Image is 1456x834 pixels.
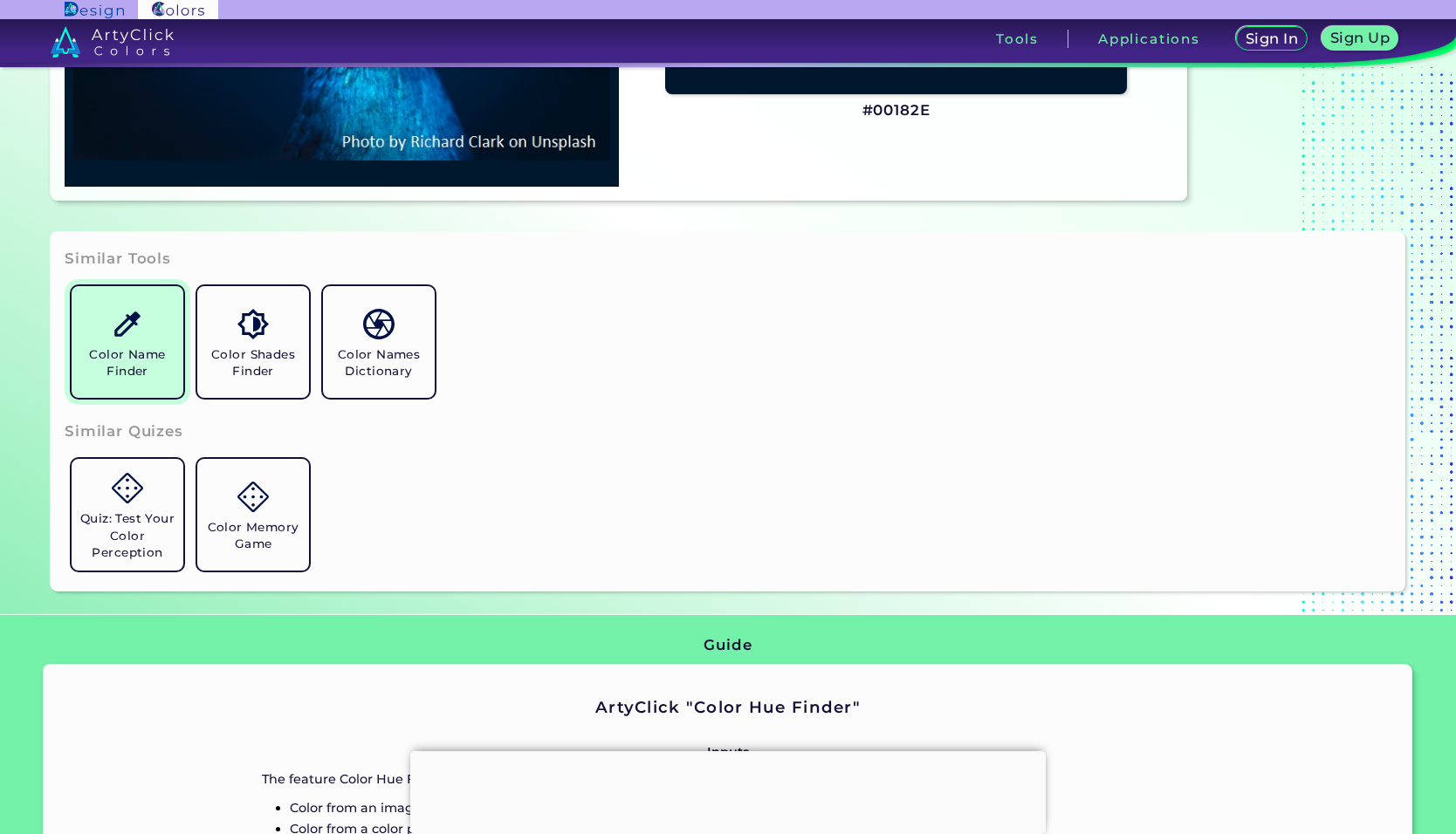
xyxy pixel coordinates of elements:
a: Color Name Finder [65,279,190,405]
img: icon_color_names_dictionary.svg [363,309,394,339]
h5: Color Names Dictionary [330,346,428,379]
h3: #00182E [862,100,931,121]
img: icon_game.svg [237,482,268,512]
a: Color Memory Game [190,452,316,578]
h5: Color Shades Finder [204,346,302,379]
iframe: Advertisement [410,751,1046,830]
h2: ArtyClick "Color Hue Finder" [262,696,1194,719]
img: icon_color_name_finder.svg [112,309,142,339]
img: logo_artyclick_colors_white.svg [51,26,174,58]
p: Inputs [262,742,1194,762]
h3: Similar Quizes [65,421,183,442]
h3: Guide [704,635,752,656]
p: The feature Color Hue Finder provides the hue composition of a color. It finds a color hue for th... [262,769,1194,790]
h5: Sign Up [1329,31,1390,45]
h5: Quiz: Test Your Color Perception [79,510,176,560]
a: Sign Up [1322,26,1398,51]
h3: Tools [996,32,1039,45]
a: Sign In [1236,26,1308,51]
h3: Similar Tools [65,249,171,270]
h5: Color Memory Game [204,519,302,552]
h5: Sign In [1246,31,1299,46]
a: Quiz: Test Your Color Perception [65,452,190,578]
h5: Color Name Finder [79,346,176,379]
a: Color Shades Finder [190,279,316,405]
p: Color from an image or a photo [290,797,1194,818]
img: icon_color_shades.svg [237,309,268,339]
img: ArtyClick Design logo [65,2,123,18]
a: Color Names Dictionary [316,279,442,405]
h3: Applications [1098,32,1200,45]
img: icon_game.svg [112,473,142,503]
